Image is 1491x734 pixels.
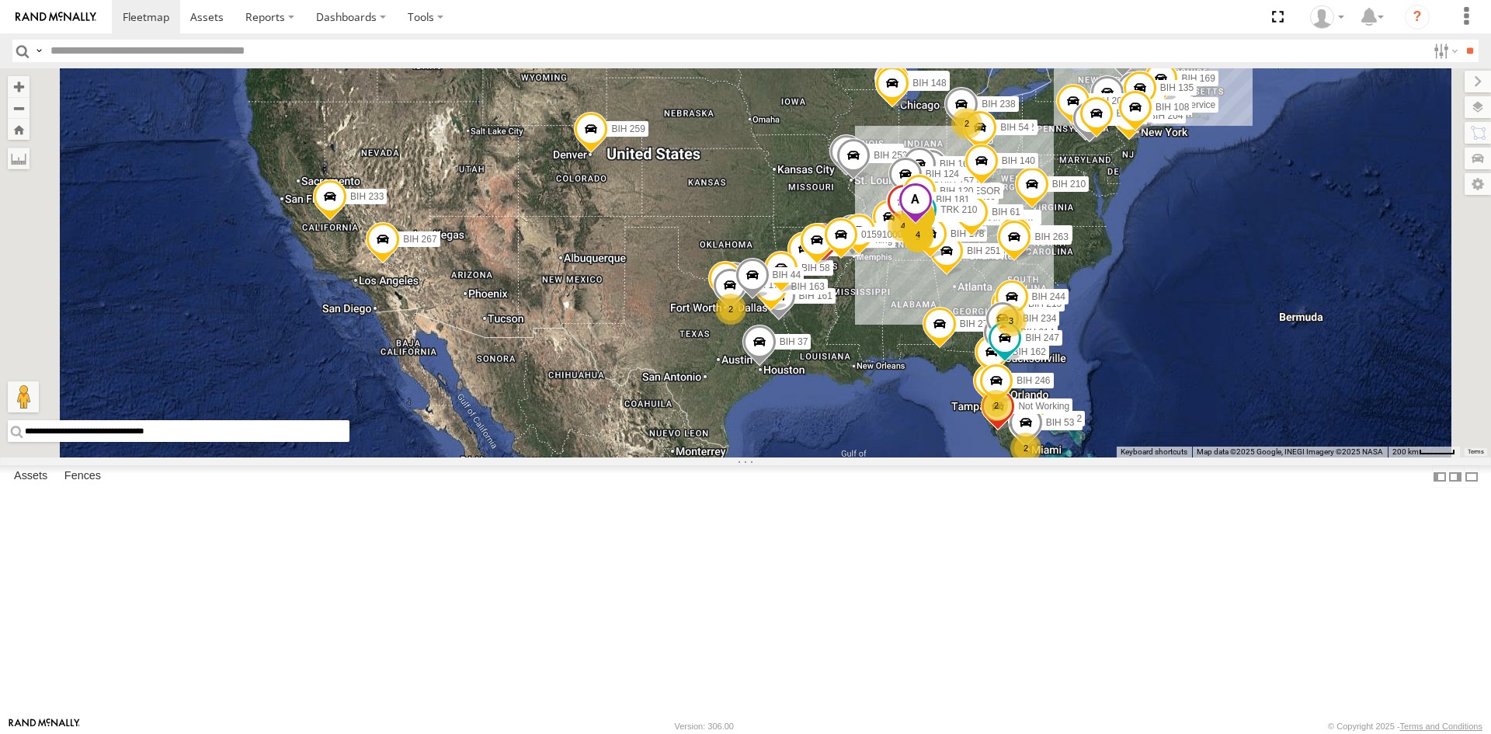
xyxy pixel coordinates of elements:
span: 015910002760315 [861,228,939,239]
div: 2 [981,390,1012,421]
i: ? [1405,5,1430,30]
div: Version: 306.00 [675,722,734,731]
label: Map Settings [1465,173,1491,195]
div: 3 [904,200,935,231]
span: BIH 259 [611,123,645,134]
a: Visit our Website [9,718,80,734]
span: BIH 247 [1025,332,1058,343]
span: BIH 238 [982,99,1015,110]
span: BIH 54 [1000,122,1029,133]
span: BIH 161 [799,290,832,301]
button: Zoom in [8,76,30,97]
span: BIH 273 [960,318,993,329]
span: BIH 210 [1052,178,1086,189]
span: BIH 178 [951,228,984,238]
span: BIH 253 [874,150,907,161]
span: Map data ©2025 Google, INEGI Imagery ©2025 NASA [1197,447,1383,456]
a: Terms [1468,449,1484,455]
span: BIH 263 [1034,231,1068,242]
div: 4 [888,210,919,242]
span: BIH 198 [867,146,900,157]
span: BIH 214 [1020,326,1054,337]
span: BIH 246 [1017,375,1050,386]
span: BIH 162 [1012,346,1045,357]
label: Measure [8,148,30,169]
span: 200 km [1392,447,1419,456]
button: Zoom Home [8,119,30,140]
label: Dock Summary Table to the Right [1448,465,1463,488]
span: BIH 110 [1035,228,1069,238]
div: © Copyright 2025 - [1328,722,1482,731]
span: BIH 124 [926,169,959,179]
span: BIH 61 [992,207,1020,217]
span: BIH 108 [1156,102,1189,113]
span: BIH 267 [403,233,436,244]
span: BIH 53 [1046,416,1075,427]
span: BIH 132 [1000,121,1034,132]
div: 2 [1010,433,1041,464]
button: Keyboard shortcuts [1121,447,1187,457]
div: 2 [715,294,746,325]
span: BIH 44 [773,270,801,280]
div: 2 [951,108,982,139]
span: BIH 149 [1117,107,1150,118]
span: BIH 148 [912,77,946,88]
span: Not in Service [937,190,996,201]
span: BIH 251 [967,245,1000,256]
button: Zoom out [8,97,30,119]
label: Hide Summary Table [1464,465,1479,488]
span: BIH 58 [801,263,830,273]
a: Terms and Conditions [1400,722,1482,731]
span: TRK 210 [940,204,977,215]
span: BIH 268 [879,225,912,236]
span: BIH 196 [1045,417,1079,428]
button: Map Scale: 200 km per 43 pixels [1388,447,1460,457]
span: BIH 244 [1032,290,1065,301]
span: BIH 140 [1002,155,1035,166]
div: Nele . [1305,5,1350,29]
span: BIH 165 [940,158,973,169]
span: BIH 37 [780,336,808,346]
span: BIH 234 [1023,313,1056,324]
span: Not Working [1018,401,1069,412]
label: Dock Summary Table to the Left [1432,465,1448,488]
label: Fences [57,466,109,488]
div: 3 [996,305,1027,336]
span: BIH 120 [940,186,973,197]
span: BIH 233 [350,190,384,201]
div: 4 [902,219,933,250]
span: BIH 219 [912,74,946,85]
button: Drag Pegman onto the map to open Street View [8,381,39,412]
img: rand-logo.svg [16,12,96,23]
span: BIH 163 [791,281,825,292]
span: BIH 215 [1028,297,1062,308]
div: 3 [902,221,933,252]
label: Search Query [33,40,45,62]
span: BIH 135 [1160,82,1194,93]
label: Assets [6,466,55,488]
span: BIH 204 [1149,110,1183,120]
div: 4 [901,215,932,246]
span: BIH 169 [1181,72,1215,83]
span: BIH 181 [936,194,969,205]
label: Search Filter Options [1427,40,1461,62]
